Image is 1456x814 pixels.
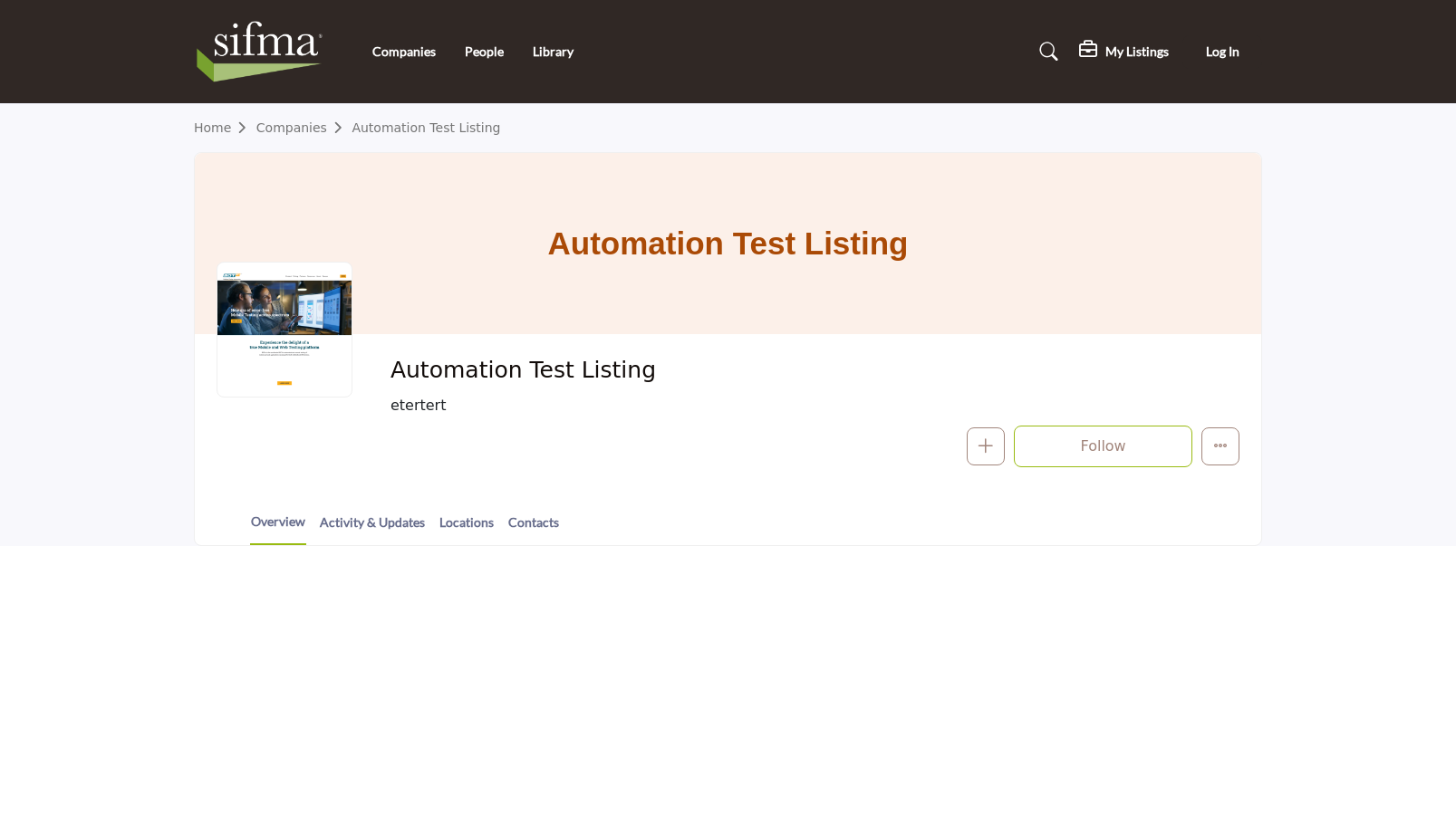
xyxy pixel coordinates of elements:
button: Follow [1014,426,1192,467]
span: Log In [1206,43,1239,59]
a: People [465,43,504,59]
a: Home [194,120,256,135]
div: My Listings [1079,41,1169,62]
a: Search [1022,37,1070,66]
span: etertert [391,395,970,417]
a: Companies [256,120,352,135]
a: Library [533,43,574,59]
a: Activity & Updates [319,512,426,544]
a: Automation Test Listing [352,120,500,135]
h5: My Listings [1105,43,1169,60]
span: Automation Test Listing [391,356,799,386]
a: Contacts [507,512,560,544]
a: Overview [250,512,306,545]
a: Companies [372,43,436,59]
button: More details [1201,427,1239,465]
h1: Automation Test Listing [548,153,909,334]
img: site Logo [194,15,334,88]
button: Log In [1182,35,1262,69]
a: Locations [439,512,495,544]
